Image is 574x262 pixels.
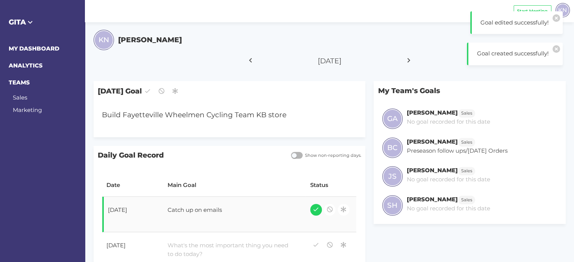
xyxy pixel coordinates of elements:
span: Sales [461,168,472,174]
div: Date [106,181,159,190]
div: Build Fayetteville Wheelmen Cycling Team KB store [98,106,339,125]
a: ANALYTICS [9,62,43,69]
p: Preseason follow ups/[DATE] Orders [407,147,508,155]
td: [DATE] [102,197,163,232]
span: SH [387,200,397,211]
p: My Team's Goals [374,81,565,100]
span: KN [558,6,567,14]
span: [DATE] Goal [94,81,365,101]
h6: [PERSON_NAME] [407,109,458,116]
h5: [PERSON_NAME] [118,35,182,45]
p: No goal recorded for this date [407,204,490,213]
h6: TEAMS [9,78,77,87]
div: Catch up on emails [163,202,294,221]
span: Sales [461,110,472,116]
span: Sales [461,197,472,203]
h6: [PERSON_NAME] [407,167,458,174]
h5: GITA [9,17,77,28]
p: No goal recorded for this date [407,118,490,126]
a: Sales [13,94,27,101]
span: Start Meeting [517,8,548,14]
span: JS [388,171,397,182]
span: [DATE] [318,57,342,65]
p: No goal recorded for this date [407,175,490,184]
span: BC [387,142,397,153]
div: KN [556,3,570,17]
div: Main Goal [168,181,302,190]
span: Daily Goal Record [94,146,287,165]
h6: [PERSON_NAME] [407,138,458,145]
span: GA [387,113,398,124]
a: Sales [458,109,475,116]
a: Sales [458,167,475,174]
span: KN [98,35,109,45]
span: Sales [461,139,472,146]
button: Start Meeting [514,5,551,17]
a: Marketing [13,106,42,113]
a: Sales [458,138,475,145]
a: Sales [458,196,475,203]
div: Status [310,181,352,190]
h6: [PERSON_NAME] [407,196,458,203]
a: MY DASHBOARD [9,45,59,52]
span: Show non-reporting days. [303,152,361,159]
